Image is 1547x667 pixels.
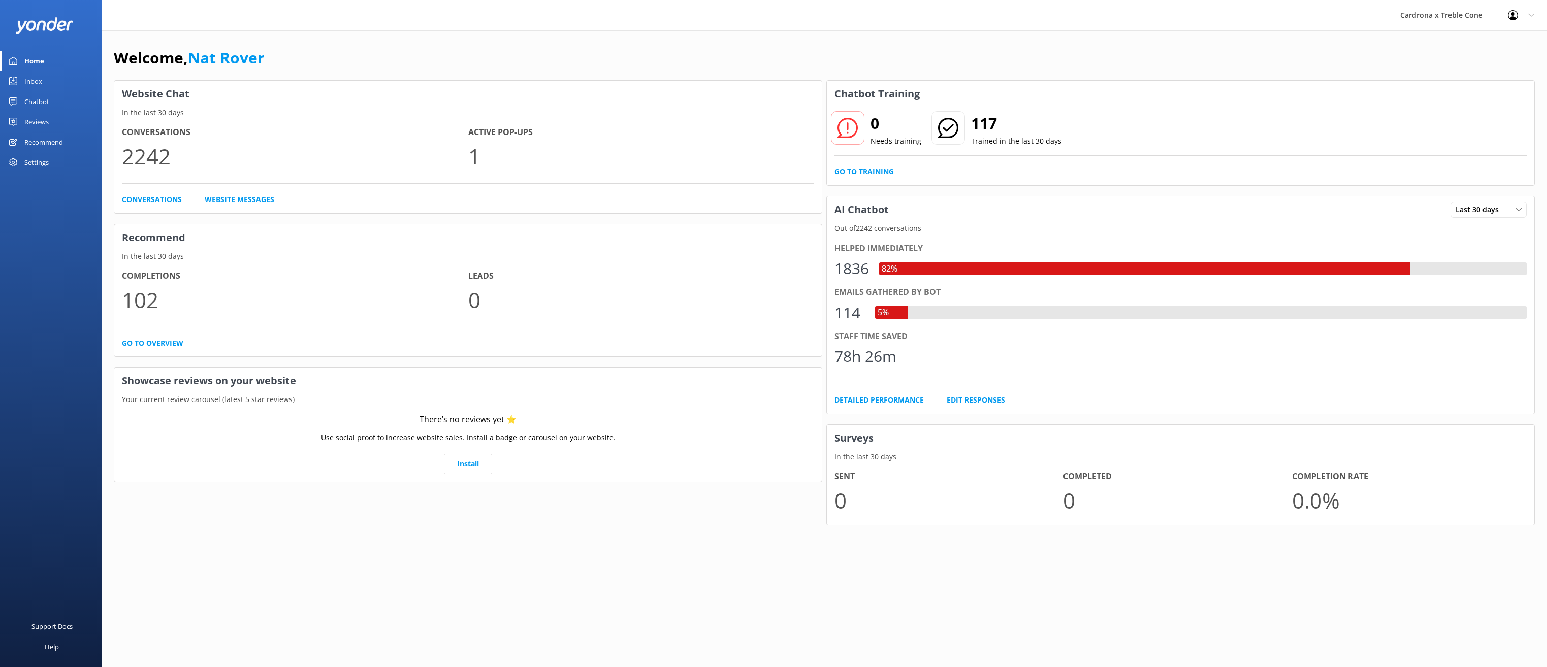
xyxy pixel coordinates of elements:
[827,196,896,223] h3: AI Chatbot
[45,637,59,657] div: Help
[114,224,822,251] h3: Recommend
[122,194,182,205] a: Conversations
[114,107,822,118] p: In the last 30 days
[205,194,274,205] a: Website Messages
[834,483,1063,517] p: 0
[24,71,42,91] div: Inbox
[444,454,492,474] a: Install
[871,111,921,136] h2: 0
[879,262,900,276] div: 82%
[24,132,63,152] div: Recommend
[114,81,822,107] h3: Website Chat
[468,139,815,173] p: 1
[122,139,468,173] p: 2242
[15,17,74,34] img: yonder-white-logo.png
[827,81,927,107] h3: Chatbot Training
[114,394,822,405] p: Your current review carousel (latest 5 star reviews)
[114,368,822,394] h3: Showcase reviews on your website
[834,256,869,281] div: 1836
[24,152,49,173] div: Settings
[1292,470,1521,483] h4: Completion Rate
[1063,470,1292,483] h4: Completed
[1292,483,1521,517] p: 0.0 %
[24,51,44,71] div: Home
[188,47,265,68] a: Nat Rover
[122,283,468,317] p: 102
[834,344,896,369] div: 78h 26m
[31,616,73,637] div: Support Docs
[875,306,891,319] div: 5%
[122,126,468,139] h4: Conversations
[871,136,921,147] p: Needs training
[834,330,1527,343] div: Staff time saved
[114,46,265,70] h1: Welcome,
[834,242,1527,255] div: Helped immediately
[321,432,616,443] p: Use social proof to increase website sales. Install a badge or carousel on your website.
[834,394,924,406] a: Detailed Performance
[827,451,1534,462] p: In the last 30 days
[971,111,1061,136] h2: 117
[1456,204,1505,215] span: Last 30 days
[468,126,815,139] h4: Active Pop-ups
[468,270,815,283] h4: Leads
[834,470,1063,483] h4: Sent
[827,425,1534,451] h3: Surveys
[24,91,49,112] div: Chatbot
[468,283,815,317] p: 0
[834,286,1527,299] div: Emails gathered by bot
[834,301,865,325] div: 114
[1063,483,1292,517] p: 0
[420,413,517,426] div: There’s no reviews yet ⭐
[122,270,468,283] h4: Completions
[834,166,894,177] a: Go to Training
[947,394,1005,406] a: Edit Responses
[114,251,822,262] p: In the last 30 days
[971,136,1061,147] p: Trained in the last 30 days
[122,338,183,349] a: Go to overview
[24,112,49,132] div: Reviews
[827,223,1534,234] p: Out of 2242 conversations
